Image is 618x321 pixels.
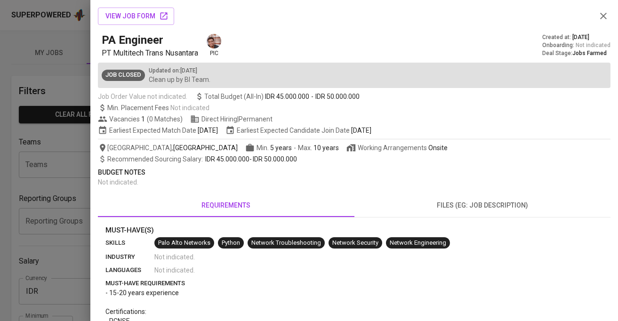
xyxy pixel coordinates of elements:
[98,168,610,177] p: Budget Notes
[98,114,183,124] span: Vacancies ( 0 Matches )
[154,265,195,275] span: Not indicated .
[576,41,610,49] span: Not indicated
[190,114,273,124] span: Direct Hiring | Permanent
[170,104,209,112] span: Not indicated
[311,92,313,101] span: -
[105,10,167,22] span: view job form
[154,239,214,248] span: Palo Alto Networks
[149,66,210,75] p: Updated on : [DATE]
[572,50,607,56] span: Jobs Farmed
[294,143,296,152] span: -
[154,252,195,262] span: Not indicated .
[207,34,221,48] img: johanes@glints.com
[313,144,339,152] span: 10 years
[104,200,349,211] span: requirements
[105,225,603,236] p: Must-Have(s)
[98,143,238,152] span: [GEOGRAPHIC_DATA] ,
[107,154,297,164] span: -
[105,265,154,275] p: languages
[105,279,603,288] p: must-have requirements
[351,126,371,135] span: [DATE]
[542,49,610,57] div: Deal Stage :
[198,126,218,135] span: [DATE]
[265,92,309,101] span: IDR 45.000.000
[195,92,360,101] span: Total Budget (All-In)
[102,48,198,57] span: PT Multitech Trans Nusantara
[107,104,209,112] span: Min. Placement Fees
[173,143,238,152] span: [GEOGRAPHIC_DATA]
[98,92,187,101] span: Job Order Value not indicated.
[149,75,210,84] p: Clean up by BI Team.
[542,41,610,49] div: Onboarding :
[542,33,610,41] div: Created at :
[107,155,204,163] span: Recommended Sourcing Salary :
[218,239,244,248] span: Python
[102,71,145,80] span: Job Closed
[298,144,339,152] span: Max.
[98,8,174,25] button: view job form
[248,239,325,248] span: Network Troubleshooting
[105,238,154,248] p: skills
[329,239,382,248] span: Network Security
[253,155,297,163] span: IDR 50.000.000
[428,143,448,152] div: Onsite
[270,144,292,152] span: 5 years
[205,155,249,163] span: IDR 45.000.000
[206,33,222,57] div: pic
[102,32,163,48] h5: PA Engineer
[225,126,371,135] span: Earliest Expected Candidate Join Date
[98,178,138,186] span: Not indicated .
[315,92,360,101] span: IDR 50.000.000
[360,200,605,211] span: files (eg: job description)
[140,114,145,124] span: 1
[572,33,589,41] span: [DATE]
[386,239,450,248] span: Network Engineering
[98,126,218,135] span: Earliest Expected Match Date
[257,144,292,152] span: Min.
[105,252,154,262] p: industry
[346,143,448,152] span: Working Arrangements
